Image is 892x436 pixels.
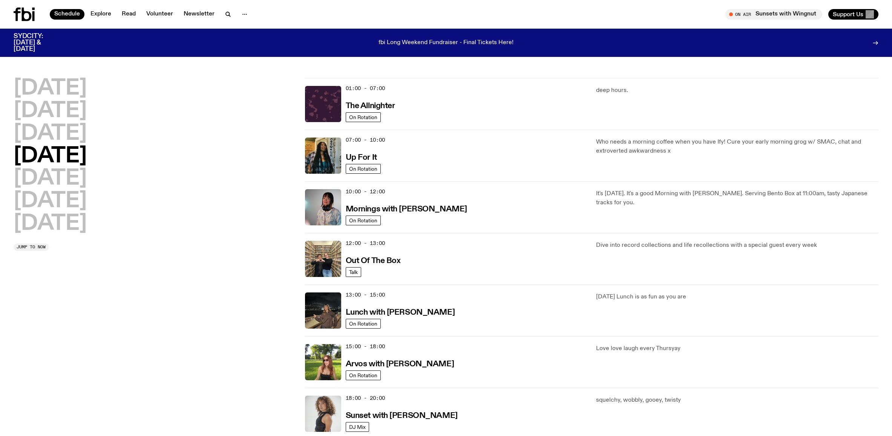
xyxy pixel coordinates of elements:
button: [DATE] [14,101,87,122]
a: Out Of The Box [346,255,401,265]
span: 07:00 - 10:00 [346,136,385,144]
a: The Allnighter [346,101,395,110]
img: Tangela looks past her left shoulder into the camera with an inquisitive look. She is wearing a s... [305,396,341,432]
button: Jump to now [14,243,49,251]
a: Newsletter [179,9,219,20]
button: [DATE] [14,146,87,167]
h3: Arvos with [PERSON_NAME] [346,360,454,368]
h3: Mornings with [PERSON_NAME] [346,205,467,213]
img: Ify - a Brown Skin girl with black braided twists, looking up to the side with her tongue stickin... [305,138,341,174]
p: squelchy, wobbly, gooey, twisty [596,396,878,405]
p: Love love laugh every Thursyay [596,344,878,353]
a: Schedule [50,9,84,20]
button: On AirSunsets with Wingnut [725,9,822,20]
a: On Rotation [346,112,381,122]
span: On Rotation [349,166,377,172]
button: [DATE] [14,168,87,189]
span: 01:00 - 07:00 [346,85,385,92]
a: Up For It [346,152,377,162]
span: On Rotation [349,373,377,378]
span: 12:00 - 13:00 [346,240,385,247]
button: [DATE] [14,123,87,144]
button: [DATE] [14,213,87,234]
img: Izzy Page stands above looking down at Opera Bar. She poses in front of the Harbour Bridge in the... [305,292,341,329]
a: On Rotation [346,319,381,329]
button: [DATE] [14,78,87,99]
a: Volunteer [142,9,178,20]
h3: SYDCITY: [DATE] & [DATE] [14,33,62,52]
span: Jump to now [17,245,46,249]
span: Talk [349,269,358,275]
p: Dive into record collections and life recollections with a special guest every week [596,241,878,250]
p: fbi Long Weekend Fundraiser - Final Tickets Here! [379,40,513,46]
span: On Rotation [349,218,377,223]
a: On Rotation [346,216,381,225]
h3: Up For It [346,154,377,162]
a: Read [117,9,140,20]
a: DJ Mix [346,422,369,432]
a: On Rotation [346,164,381,174]
img: Lizzie Bowles is sitting in a bright green field of grass, with dark sunglasses and a black top. ... [305,344,341,380]
span: On Rotation [349,321,377,327]
p: [DATE] Lunch is as fun as you are [596,292,878,301]
span: Support Us [833,11,863,18]
span: 13:00 - 15:00 [346,291,385,298]
span: 18:00 - 20:00 [346,395,385,402]
span: DJ Mix [349,424,366,430]
h3: Out Of The Box [346,257,401,265]
span: 15:00 - 18:00 [346,343,385,350]
span: 10:00 - 12:00 [346,188,385,195]
p: deep hours. [596,86,878,95]
img: Kana Frazer is smiling at the camera with her head tilted slightly to her left. She wears big bla... [305,189,341,225]
p: Who needs a morning coffee when you have Ify! Cure your early morning grog w/ SMAC, chat and extr... [596,138,878,156]
a: On Rotation [346,370,381,380]
h3: The Allnighter [346,102,395,110]
h3: Lunch with [PERSON_NAME] [346,309,455,317]
a: Lunch with [PERSON_NAME] [346,307,455,317]
img: Matt and Kate stand in the music library and make a heart shape with one hand each. [305,241,341,277]
button: [DATE] [14,191,87,212]
span: On Rotation [349,115,377,120]
button: Support Us [828,9,878,20]
a: Explore [86,9,116,20]
a: Arvos with [PERSON_NAME] [346,359,454,368]
a: Mornings with [PERSON_NAME] [346,204,467,213]
a: Sunset with [PERSON_NAME] [346,410,458,420]
h3: Sunset with [PERSON_NAME] [346,412,458,420]
p: It's [DATE]. It's a good Morning with [PERSON_NAME]. Serving Bento Box at 11:00am, tasty Japanese... [596,189,878,207]
a: Talk [346,267,361,277]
